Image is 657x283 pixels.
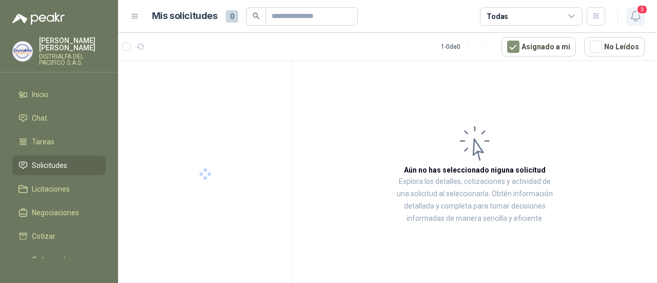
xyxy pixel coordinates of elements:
a: Órdenes de Compra [12,250,106,281]
div: Todas [487,11,508,22]
span: Inicio [32,89,48,100]
p: Explora los detalles, cotizaciones y actividad de una solicitud al seleccionarla. Obtén informaci... [395,176,554,225]
button: No Leídos [584,37,645,56]
a: Negociaciones [12,203,106,222]
img: Company Logo [13,42,32,61]
a: Licitaciones [12,179,106,199]
span: Solicitudes [32,160,67,171]
div: 1 - 0 de 0 [441,39,493,55]
span: Cotizar [32,231,55,242]
span: Licitaciones [32,183,70,195]
h3: Aún no has seleccionado niguna solicitud [404,164,546,176]
a: Inicio [12,85,106,104]
span: Órdenes de Compra [32,254,96,277]
button: Asignado a mi [501,37,576,56]
span: 0 [226,10,238,23]
a: Tareas [12,132,106,152]
a: Solicitudes [12,156,106,175]
h1: Mis solicitudes [152,9,218,24]
a: Chat [12,108,106,128]
img: Logo peakr [12,12,65,25]
span: Tareas [32,136,54,147]
span: Negociaciones [32,207,79,218]
span: search [253,12,260,20]
span: Chat [32,112,47,124]
p: [PERSON_NAME] [PERSON_NAME] [39,37,106,51]
button: 3 [626,7,645,26]
a: Cotizar [12,227,106,246]
p: DISTRIALFA DEL PACIFICO S.A.S. [39,53,106,66]
span: 3 [636,5,648,14]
